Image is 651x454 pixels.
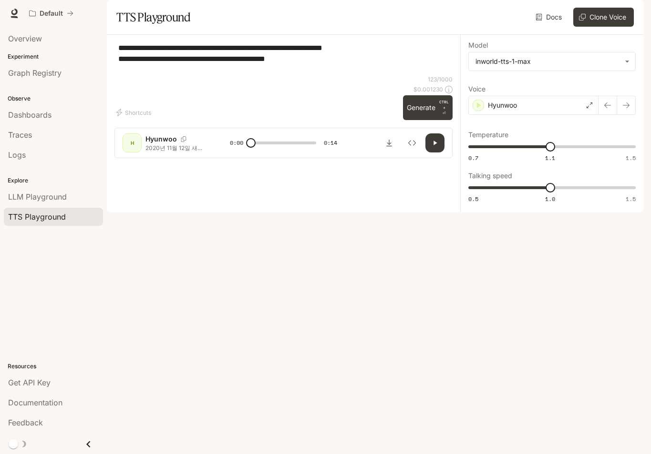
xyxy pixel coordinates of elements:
[145,134,177,144] p: Hyunwoo
[439,99,449,111] p: CTRL +
[177,136,190,142] button: Copy Voice ID
[626,154,636,162] span: 1.5
[468,86,486,92] p: Voice
[545,154,555,162] span: 1.1
[114,105,155,120] button: Shortcuts
[626,195,636,203] span: 1.5
[534,8,566,27] a: Docs
[545,195,555,203] span: 1.0
[324,138,337,148] span: 0:14
[413,85,443,93] p: $ 0.001230
[468,42,488,49] p: Model
[124,135,140,151] div: H
[439,99,449,116] p: ⏎
[488,101,517,110] p: Hyunwoo
[469,52,635,71] div: inworld-tts-1-max
[403,133,422,152] button: Inspect
[428,75,453,83] p: 123 / 1000
[116,8,190,27] h1: TTS Playground
[230,138,243,148] span: 0:00
[25,4,78,23] button: All workspaces
[468,131,508,138] p: Temperature
[468,172,512,179] p: Talking speed
[468,154,478,162] span: 0.7
[475,57,620,66] div: inworld-tts-1-max
[468,195,478,203] span: 0.5
[380,133,399,152] button: Download audio
[40,10,63,18] p: Default
[573,8,634,27] button: Clone Voice
[145,144,207,152] p: 2020년 11월 12일 새벽, 중국 [GEOGRAPHIC_DATA] 시의 한 평범한 아파트 단지에 수십 명의 무장 경찰이 숨죽인 채 대기하고 있습니다. 작전 개시 신호와 함...
[403,95,453,120] button: GenerateCTRL +⏎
